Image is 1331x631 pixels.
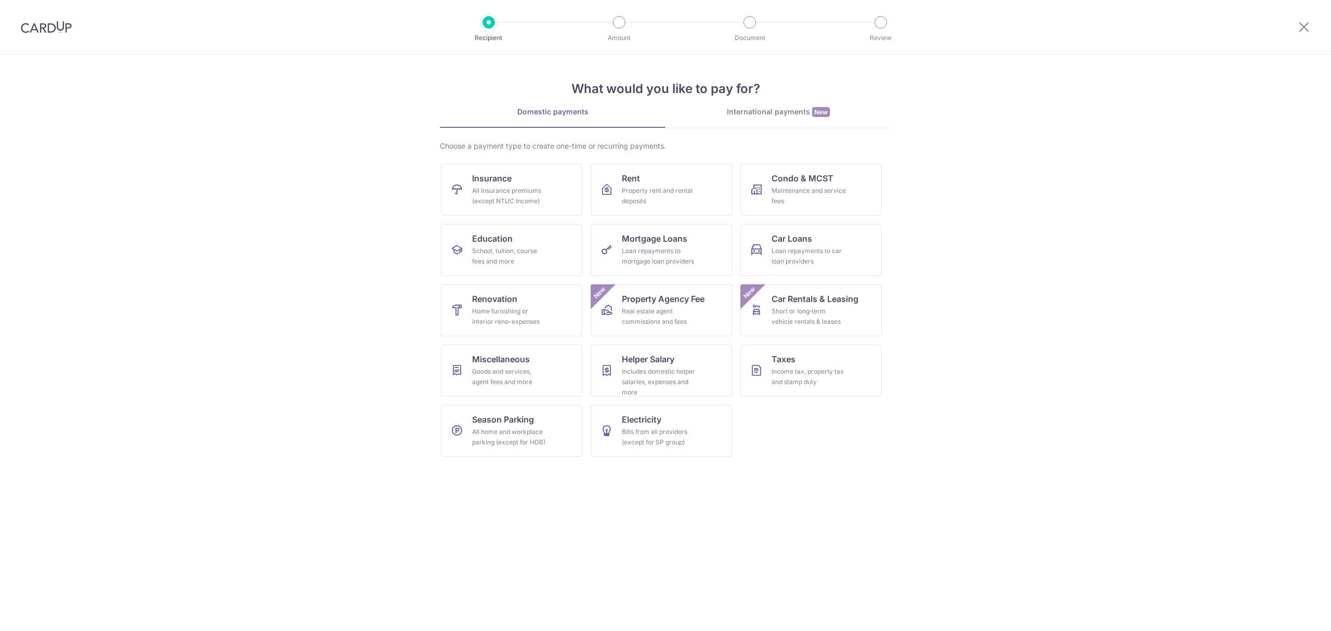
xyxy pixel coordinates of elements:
[772,232,812,245] span: Car Loans
[441,284,582,336] a: RenovationHome furnishing or interior reno-expenses
[772,366,846,387] div: Income tax, property tax and stamp duty
[472,186,547,206] div: All insurance premiums (except NTUC Income)
[472,413,534,426] span: Season Parking
[472,172,512,185] span: Insurance
[622,306,697,327] div: Real estate agent commissions and fees
[472,366,547,387] div: Goods and services, agent fees and more
[772,306,846,327] div: Short or long‑term vehicle rentals & leases
[581,33,658,43] p: Amount
[622,186,697,206] div: Property rent and rental deposits
[842,33,919,43] p: Review
[622,427,697,448] div: Bills from all providers (except for SP group)
[812,107,830,117] span: New
[440,141,891,151] div: Choose a payment type to create one-time or recurring payments.
[591,284,608,301] span: New
[622,366,697,398] div: Includes domestic helper salaries, expenses and more
[591,164,732,216] a: RentProperty rent and rental deposits
[740,164,882,216] a: Condo & MCSTMaintenance and service fees
[740,284,882,336] a: Car Rentals & LeasingShort or long‑term vehicle rentals & leasesNew
[622,413,661,426] span: Electricity
[622,293,704,305] span: Property Agency Fee
[772,186,846,206] div: Maintenance and service fees
[472,246,547,267] div: School, tuition, course fees and more
[441,405,582,457] a: Season ParkingAll home and workplace parking (except for HDB)
[450,33,527,43] p: Recipient
[441,345,582,397] a: MiscellaneousGoods and services, agent fees and more
[441,164,582,216] a: InsuranceAll insurance premiums (except NTUC Income)
[440,107,665,117] div: Domestic payments
[665,107,891,117] div: International payments
[772,172,833,185] span: Condo & MCST
[772,353,795,365] span: Taxes
[591,345,732,397] a: Helper SalaryIncludes domestic helper salaries, expenses and more
[440,80,891,98] h4: What would you like to pay for?
[472,232,513,245] span: Education
[711,33,788,43] p: Document
[591,405,732,457] a: ElectricityBills from all providers (except for SP group)
[591,224,732,276] a: Mortgage LoansLoan repayments to mortgage loan providers
[622,246,697,267] div: Loan repayments to mortgage loan providers
[472,353,530,365] span: Miscellaneous
[622,353,674,365] span: Helper Salary
[472,293,517,305] span: Renovation
[772,293,858,305] span: Car Rentals & Leasing
[591,284,732,336] a: Property Agency FeeReal estate agent commissions and feesNew
[772,246,846,267] div: Loan repayments to car loan providers
[740,224,882,276] a: Car LoansLoan repayments to car loan providers
[740,345,882,397] a: TaxesIncome tax, property tax and stamp duty
[472,427,547,448] div: All home and workplace parking (except for HDB)
[472,306,547,327] div: Home furnishing or interior reno-expenses
[622,172,640,185] span: Rent
[441,224,582,276] a: EducationSchool, tuition, course fees and more
[741,284,758,301] span: New
[622,232,687,245] span: Mortgage Loans
[21,21,72,33] img: CardUp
